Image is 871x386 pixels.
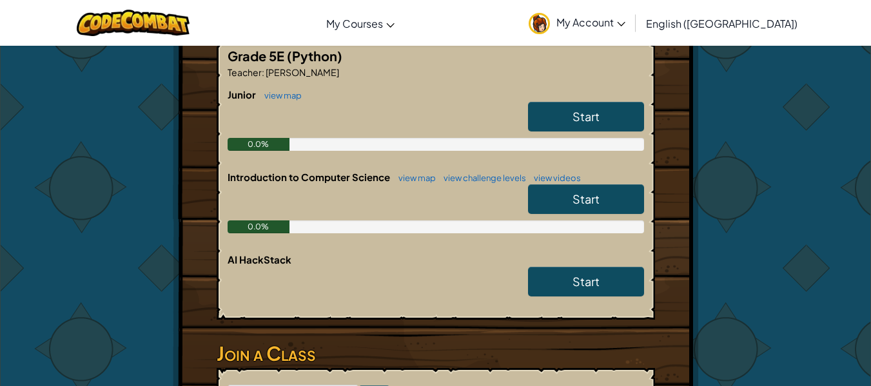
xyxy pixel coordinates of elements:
[262,66,264,78] span: :
[522,3,632,43] a: My Account
[228,66,262,78] span: Teacher
[392,173,436,183] a: view map
[646,17,798,30] span: English ([GEOGRAPHIC_DATA])
[528,267,644,296] a: Start
[573,274,600,289] span: Start
[228,171,392,183] span: Introduction to Computer Science
[228,48,287,64] span: Grade 5E
[228,253,291,265] span: AI HackStack
[228,138,290,151] div: 0.0%
[287,48,342,64] span: (Python)
[640,6,804,41] a: English ([GEOGRAPHIC_DATA])
[437,173,526,183] a: view challenge levels
[573,191,600,206] span: Start
[527,173,581,183] a: view videos
[228,220,290,233] div: 0.0%
[217,339,655,368] h3: Join a Class
[77,10,190,36] img: CodeCombat logo
[320,6,401,41] a: My Courses
[264,66,339,78] span: [PERSON_NAME]
[228,88,258,101] span: Junior
[258,90,302,101] a: view map
[573,109,600,124] span: Start
[556,15,625,29] span: My Account
[529,13,550,34] img: avatar
[326,17,383,30] span: My Courses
